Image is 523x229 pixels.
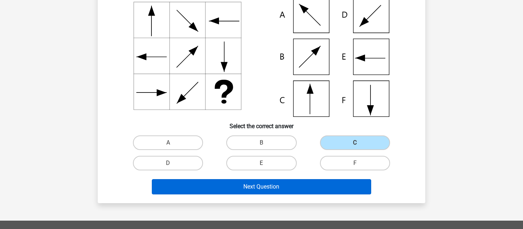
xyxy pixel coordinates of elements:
label: B [226,135,296,150]
label: C [320,135,390,150]
button: Next Question [152,179,372,194]
label: F [320,156,390,170]
label: D [133,156,203,170]
label: E [226,156,296,170]
label: A [133,135,203,150]
h6: Select the correct answer [109,117,414,130]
